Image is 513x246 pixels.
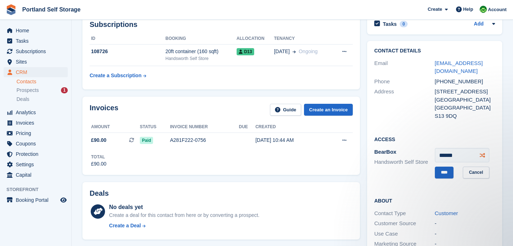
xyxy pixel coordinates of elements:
[239,121,255,133] th: Due
[91,154,106,160] div: Total
[304,104,353,116] a: Create an Invoice
[474,20,484,28] a: Add
[4,170,68,180] a: menu
[16,118,59,128] span: Invoices
[374,48,495,54] h2: Contact Details
[4,139,68,149] a: menu
[255,121,325,133] th: Created
[374,149,396,155] span: BearBox
[237,48,254,55] span: D13
[16,57,59,67] span: Sites
[4,118,68,128] a: menu
[4,57,68,67] a: menu
[428,6,442,13] span: Create
[166,48,237,55] div: 20ft container (160 sqft)
[488,6,507,13] span: Account
[16,195,59,205] span: Booking Portal
[4,149,68,159] a: menu
[435,230,495,238] div: -
[374,59,435,75] div: Email
[90,104,118,116] h2: Invoices
[4,25,68,36] a: menu
[383,21,397,27] h2: Tasks
[16,139,59,149] span: Coupons
[237,33,274,45] th: Allocation
[109,212,259,219] div: Create a deal for this contact from here or by converting a prospect.
[16,36,59,46] span: Tasks
[109,222,141,229] div: Create a Deal
[4,46,68,56] a: menu
[4,36,68,46] a: menu
[16,87,39,94] span: Prospects
[16,107,59,117] span: Analytics
[374,88,435,120] div: Address
[435,78,495,86] div: [PHONE_NUMBER]
[435,104,495,112] div: [GEOGRAPHIC_DATA]
[61,87,68,93] div: 1
[91,160,106,168] div: £90.00
[4,107,68,117] a: menu
[16,149,59,159] span: Protection
[91,136,106,144] span: £90.00
[435,210,458,216] a: Customer
[374,158,435,166] li: Handsworth Self Store
[374,209,435,218] div: Contact Type
[4,195,68,205] a: menu
[274,33,333,45] th: Tenancy
[166,33,237,45] th: Booking
[435,96,495,104] div: [GEOGRAPHIC_DATA]
[4,67,68,77] a: menu
[90,72,142,79] div: Create a Subscription
[16,87,68,94] a: Prospects 1
[374,219,435,228] div: Customer Source
[140,121,170,133] th: Status
[274,48,290,55] span: [DATE]
[16,170,59,180] span: Capital
[374,135,495,143] h2: Access
[90,48,166,55] div: 108726
[463,6,473,13] span: Help
[16,67,59,77] span: CRM
[16,159,59,170] span: Settings
[90,121,140,133] th: Amount
[16,25,59,36] span: Home
[16,96,29,103] span: Deals
[435,60,483,74] a: [EMAIL_ADDRESS][DOMAIN_NAME]
[90,69,146,82] a: Create a Subscription
[374,230,435,238] div: Use Case
[463,167,489,178] a: Cancel
[90,20,353,29] h2: Subscriptions
[16,46,59,56] span: Subscriptions
[166,55,237,62] div: Handsworth Self Store
[140,137,153,144] span: Paid
[90,189,109,198] h2: Deals
[170,121,239,133] th: Invoice number
[19,4,84,15] a: Portland Self Storage
[374,78,435,86] div: Phone
[16,96,68,103] a: Deals
[435,112,495,120] div: S13 9DQ
[435,219,495,228] div: -
[480,6,487,13] img: Ryan Stevens
[270,104,301,116] a: Guide
[109,222,259,229] a: Create a Deal
[255,136,325,144] div: [DATE] 10:44 AM
[16,78,68,85] a: Contacts
[374,197,495,204] h2: About
[90,33,166,45] th: ID
[170,136,239,144] div: A281F222-0756
[16,128,59,138] span: Pricing
[400,21,408,27] div: 0
[109,203,259,212] div: No deals yet
[6,4,16,15] img: stora-icon-8386f47178a22dfd0bd8f6a31ec36ba5ce8667c1dd55bd0f319d3a0aa187defe.svg
[435,88,495,96] div: [STREET_ADDRESS]
[59,196,68,204] a: Preview store
[6,186,71,193] span: Storefront
[4,128,68,138] a: menu
[299,48,318,54] span: Ongoing
[4,159,68,170] a: menu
